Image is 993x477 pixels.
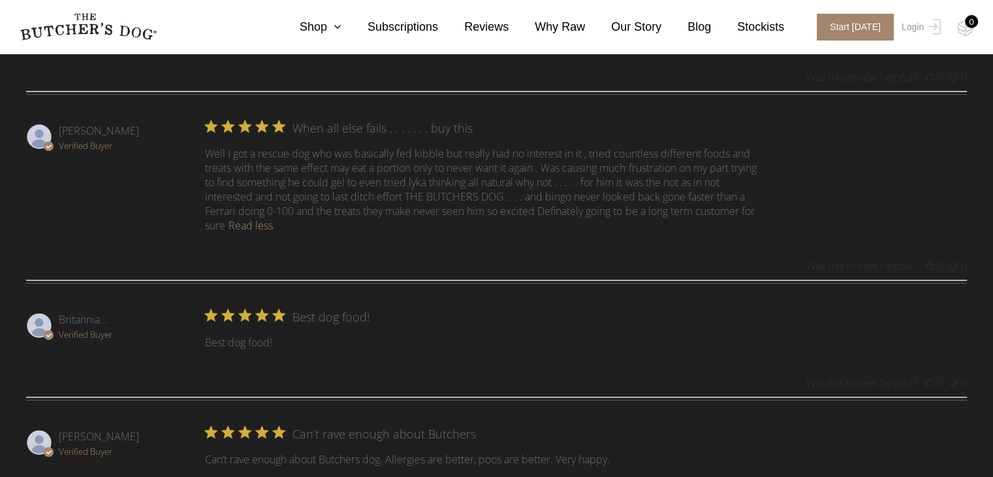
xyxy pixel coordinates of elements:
div: Was this review helpful? [806,376,917,390]
span: Verified Buyer [59,446,112,457]
a: Login [898,14,941,41]
div: 0 [961,376,967,390]
a: Subscriptions [341,18,438,36]
div: 0 [938,259,943,273]
span: Verified Buyer [59,329,112,340]
button: This review was not helpful [949,70,958,84]
span: Anne S. [59,429,139,444]
div: 0 [965,15,978,28]
div: Was this review helpful? [806,70,917,84]
a: Start [DATE] [804,14,898,41]
a: Our Story [585,18,661,36]
button: This review was helpful [925,259,934,273]
button: This review was not helpful [949,259,958,273]
button: This review was helpful [925,376,934,390]
a: Blog [661,18,711,36]
div: When all else fails . . . . . . . buy this [292,120,473,136]
a: Shop [274,18,341,36]
button: This review was not helpful [949,376,958,390]
div: 5 star rating [205,426,290,438]
div: Was this review helpful? [806,259,917,273]
a: Read less [229,218,273,233]
a: Stockists [711,18,784,36]
div: 0 [938,70,943,84]
span: Jimmy s. [59,123,139,138]
span: Start [DATE] [817,14,894,41]
a: Why Raw [509,18,585,36]
div: 5 star rating [205,309,290,321]
span: Britannia S. [59,312,108,327]
div: 0 [938,376,943,390]
span: Verified Buyer [59,140,112,152]
div: 5 star rating [205,120,290,132]
img: TBD_Cart-Empty.png [957,20,973,37]
div: Can’t rave enough about Butchers [292,426,476,442]
div: Best dog food! [292,309,370,325]
div: 0 [961,259,967,273]
a: Reviews [438,18,509,36]
button: This review was helpful [925,70,934,84]
div: 0 [961,70,967,84]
